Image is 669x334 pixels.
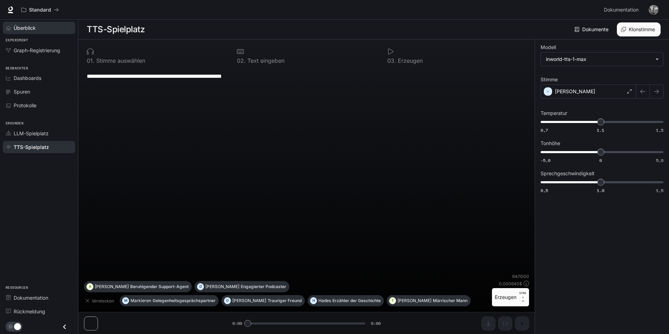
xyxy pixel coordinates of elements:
[312,298,315,302] font: H
[244,57,246,64] font: .
[649,5,659,15] img: Benutzer-Avatar
[397,298,431,303] font: [PERSON_NAME]
[96,57,145,64] font: Stimme auswählen
[14,322,21,330] span: Dunkelmodus umschalten
[268,298,302,303] font: Trauriger Freund
[387,57,391,64] font: 0
[124,298,127,302] font: M
[93,57,94,64] font: .
[14,130,49,136] font: LLM-Spielplatz
[92,298,114,304] font: Verstecken
[656,157,663,163] font: 5,0
[221,295,305,306] button: O[PERSON_NAME]Trauriger Freund
[541,157,550,163] font: -5,0
[391,57,394,64] font: 3
[3,127,75,139] a: LLM-Spielplatz
[3,99,75,111] a: Protokolle
[308,295,384,306] button: HHadesErzähler der Geschichte
[3,86,75,98] a: Spuren
[555,88,595,94] font: [PERSON_NAME]
[6,121,23,125] font: Erkunden
[247,57,284,64] font: Text eingeben
[14,75,41,81] font: Dashboards
[205,284,239,289] font: [PERSON_NAME]
[84,295,117,306] button: Verstecken
[57,320,72,334] button: Schublade schließen
[394,57,396,64] font: .
[541,76,558,82] font: Stimme
[512,274,517,279] font: 64
[87,24,145,34] font: TTS-Spielplatz
[495,294,516,300] font: Erzeugen
[237,57,240,64] font: 0
[541,140,560,146] font: Tonhöhe
[120,295,219,306] button: MMarkierenGelegenheitsgesprächspartner
[84,281,192,292] button: A[PERSON_NAME]Beruhigender Support-Agent
[3,141,75,153] a: TTS-Spielplatz
[226,298,229,302] font: O
[14,144,49,150] font: TTS-Spielplatz
[195,281,289,292] button: D[PERSON_NAME]Engagierter Podcaster
[629,26,655,32] font: Klonstimme
[617,22,661,36] button: Klonstimme
[541,170,594,176] font: Sprechgeschwindigkeit
[519,291,526,299] font: STRG +
[541,110,567,116] font: Temperatur
[541,188,548,193] font: 0,5
[14,25,36,31] font: Überblick
[541,127,548,133] font: 0,7
[240,57,244,64] font: 2
[647,3,661,17] button: Benutzer-Avatar
[241,284,286,289] font: Engagierter Podcaster
[541,44,556,50] font: Modell
[656,188,663,193] font: 1,5
[601,3,644,17] a: Dokumentation
[573,22,611,36] a: Dokumente
[599,157,602,163] font: 0
[29,7,51,13] font: Standard
[90,57,93,64] font: 1
[14,89,30,95] font: Spuren
[6,38,28,42] font: Experiment
[597,188,604,193] font: 1.0
[582,26,608,32] font: Dokumente
[14,295,48,301] font: Dokumentation
[95,284,129,289] font: [PERSON_NAME]
[332,298,381,303] font: Erzähler der Geschichte
[14,47,60,53] font: Graph-Registrierung
[130,284,189,289] font: Beruhigender Support-Agent
[14,102,36,108] font: Protokolle
[3,22,75,34] a: Überblick
[3,44,75,56] a: Graph-Registrierung
[87,57,90,64] font: 0
[597,127,604,133] font: 1.1
[604,7,639,13] font: Dokumentation
[6,285,28,290] font: Ressourcen
[517,274,519,279] font: /
[3,305,75,318] a: Rückmeldung
[89,284,91,288] font: A
[522,300,524,303] font: ⏎
[6,66,28,70] font: Beobachten
[492,288,529,306] button: ErzeugenSTRG +⏎
[3,292,75,304] a: Dokumentation
[14,308,45,314] font: Rückmeldung
[499,281,519,286] font: 0,000640
[153,298,216,303] font: Gelegenheitsgesprächspartner
[131,298,151,303] font: Markieren
[387,295,471,306] button: T[PERSON_NAME]Mürrischer Mann
[18,3,62,17] button: Alle Arbeitsbereiche
[392,298,394,302] font: T
[3,72,75,84] a: Dashboards
[398,57,423,64] font: Erzeugen
[519,274,529,279] font: 1000
[519,281,522,286] font: $
[433,298,467,303] font: Mürrischer Mann
[546,56,586,62] font: inworld-tts-1-max
[656,127,663,133] font: 1,5
[232,298,266,303] font: [PERSON_NAME]
[199,284,202,288] font: D
[541,53,663,66] div: inworld-tts-1-max
[318,298,331,303] font: Hades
